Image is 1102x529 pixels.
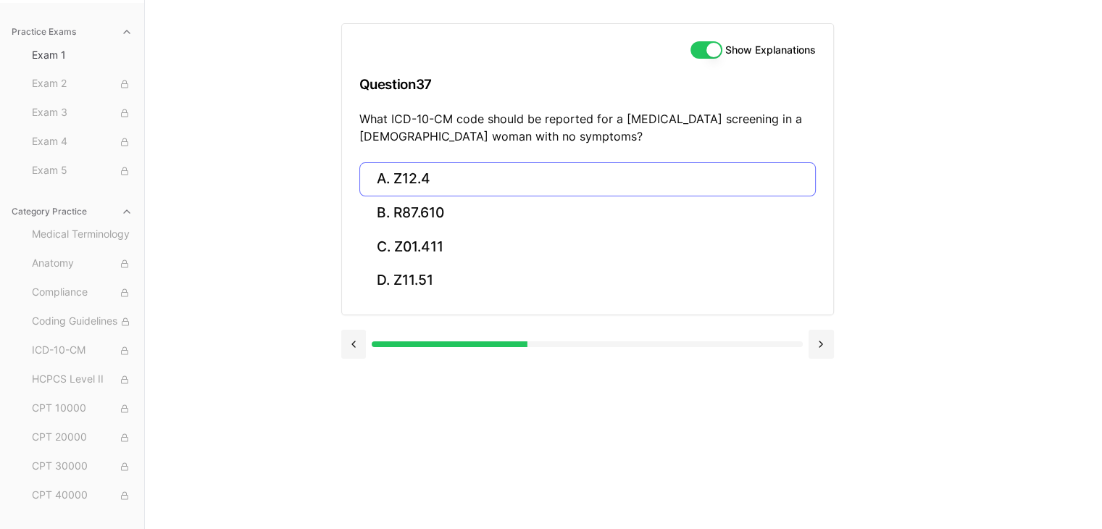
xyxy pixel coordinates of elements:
button: Medical Terminology [26,223,138,246]
button: CPT 30000 [26,455,138,478]
button: CPT 40000 [26,484,138,507]
button: C. Z01.411 [359,230,816,264]
span: ICD-10-CM [32,343,133,359]
span: HCPCS Level II [32,372,133,388]
span: Medical Terminology [32,227,133,243]
h3: Question 37 [359,63,816,106]
button: Exam 2 [26,72,138,96]
p: What ICD-10-CM code should be reported for a [MEDICAL_DATA] screening in a [DEMOGRAPHIC_DATA] wom... [359,110,816,145]
span: Anatomy [32,256,133,272]
span: CPT 30000 [32,459,133,475]
button: CPT 10000 [26,397,138,420]
button: A. Z12.4 [359,162,816,196]
button: CPT 20000 [26,426,138,449]
span: Coding Guidelines [32,314,133,330]
button: HCPCS Level II [26,368,138,391]
span: Exam 4 [32,134,133,150]
button: Anatomy [26,252,138,275]
button: D. Z11.51 [359,264,816,298]
span: Exam 3 [32,105,133,121]
button: Practice Exams [6,20,138,43]
button: Coding Guidelines [26,310,138,333]
button: Exam 4 [26,130,138,154]
button: Exam 5 [26,159,138,183]
button: ICD-10-CM [26,339,138,362]
span: CPT 20000 [32,430,133,446]
span: Exam 1 [32,48,133,62]
button: Compliance [26,281,138,304]
button: B. R87.610 [359,196,816,230]
label: Show Explanations [725,45,816,55]
span: Compliance [32,285,133,301]
button: Exam 1 [26,43,138,67]
button: Exam 3 [26,101,138,125]
span: Exam 2 [32,76,133,92]
button: Category Practice [6,200,138,223]
span: CPT 10000 [32,401,133,417]
span: CPT 40000 [32,488,133,504]
span: Exam 5 [32,163,133,179]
